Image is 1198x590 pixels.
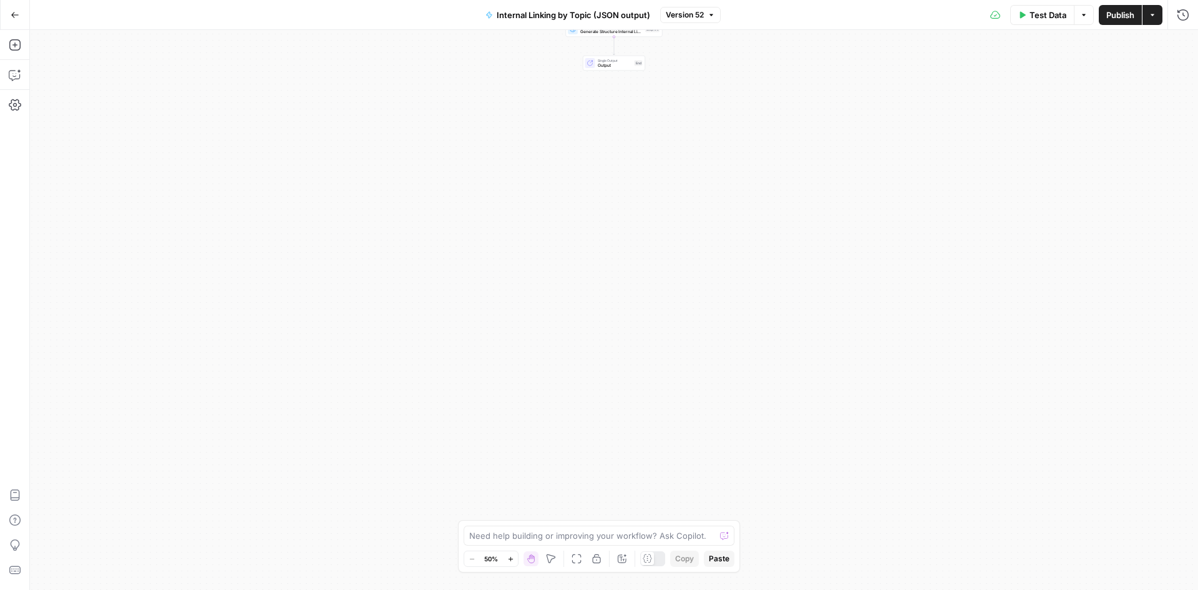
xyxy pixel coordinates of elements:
[497,9,650,21] span: Internal Linking by Topic (JSON output)
[635,61,643,66] div: End
[1030,9,1066,21] span: Test Data
[666,9,704,21] span: Version 52
[566,56,663,71] div: Single OutputOutputEnd
[660,7,721,23] button: Version 52
[709,553,729,564] span: Paste
[704,551,734,567] button: Paste
[484,554,498,564] span: 50%
[1099,5,1142,25] button: Publish
[675,553,694,564] span: Copy
[613,37,615,55] g: Edge from step_44 to end
[478,5,658,25] button: Internal Linking by Topic (JSON output)
[1106,9,1134,21] span: Publish
[580,29,643,35] span: Generate Structure Internal Linking Data
[598,58,632,63] span: Single Output
[670,551,699,567] button: Copy
[1010,5,1074,25] button: Test Data
[598,62,632,69] span: Output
